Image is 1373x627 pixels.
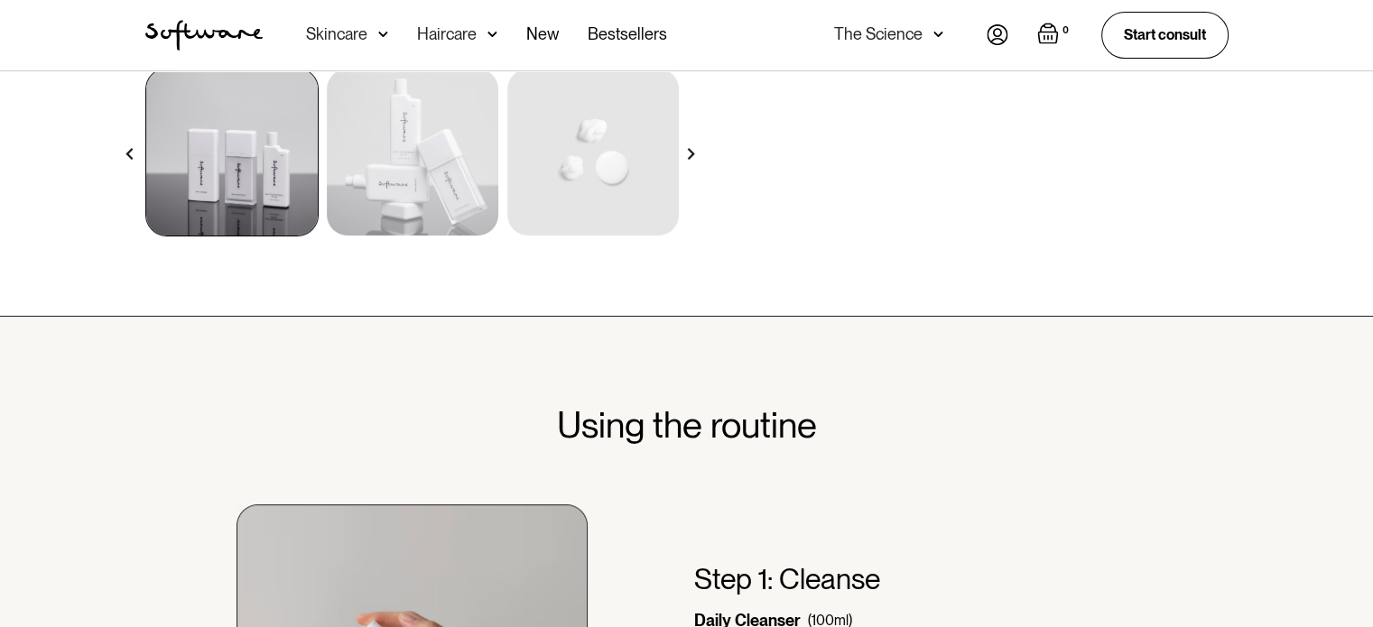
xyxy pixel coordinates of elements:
[694,562,880,596] h3: Step 1: Cleanse
[378,25,388,43] img: arrow down
[417,25,477,43] div: Haircare
[1059,23,1072,39] div: 0
[685,148,697,160] img: arrow right
[933,25,943,43] img: arrow down
[557,403,817,447] h2: Using the routine
[145,20,263,51] a: home
[145,20,263,51] img: Software Logo
[124,148,135,160] img: arrow left
[306,25,367,43] div: Skincare
[1037,23,1072,48] a: Open empty cart
[834,25,923,43] div: The Science
[487,25,497,43] img: arrow down
[1101,12,1229,58] a: Start consult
